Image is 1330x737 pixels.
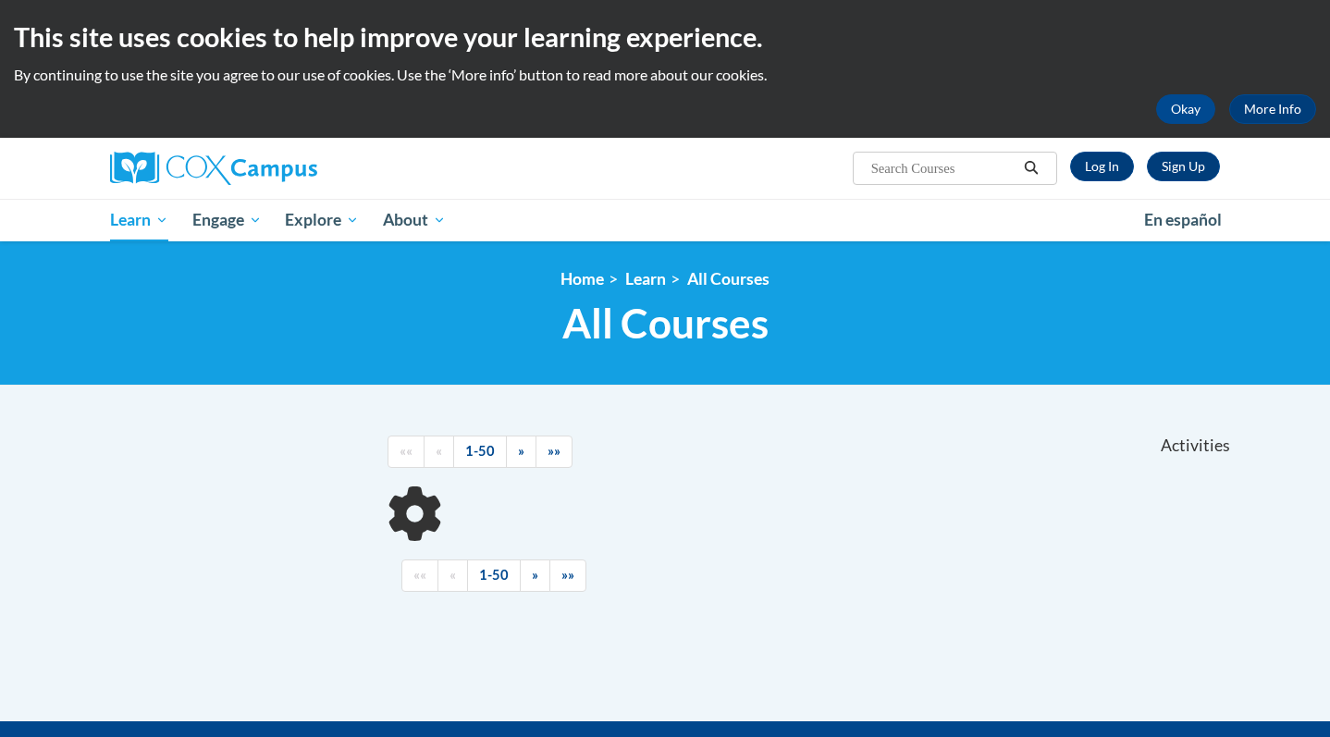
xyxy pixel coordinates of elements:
span: Engage [192,209,262,231]
a: 1-50 [453,436,507,468]
button: Search [1017,157,1045,179]
a: Explore [273,199,371,241]
div: Main menu [82,199,1248,241]
img: Cox Campus [110,152,317,185]
a: Next [520,559,550,592]
a: End [549,559,586,592]
a: About [371,199,458,241]
span: » [518,443,524,459]
span: » [532,567,538,583]
input: Search Courses [869,157,1017,179]
a: More Info [1229,94,1316,124]
button: Okay [1156,94,1215,124]
a: All Courses [687,269,770,289]
span: »» [561,567,574,583]
a: 1-50 [467,559,521,592]
span: «« [413,567,426,583]
a: Previous [437,559,468,592]
a: Register [1147,152,1220,181]
a: En español [1132,201,1234,240]
a: Next [506,436,536,468]
a: Learn [98,199,180,241]
span: « [449,567,456,583]
span: About [383,209,446,231]
span: »» [548,443,560,459]
a: Home [560,269,604,289]
a: End [536,436,573,468]
a: Cox Campus [110,152,462,185]
h2: This site uses cookies to help improve your learning experience. [14,18,1316,55]
p: By continuing to use the site you agree to our use of cookies. Use the ‘More info’ button to read... [14,65,1316,85]
span: En español [1144,210,1222,229]
span: All Courses [562,299,769,348]
a: Begining [401,559,438,592]
span: «« [400,443,413,459]
a: Learn [625,269,666,289]
a: Previous [424,436,454,468]
a: Engage [180,199,274,241]
span: Activities [1161,436,1230,456]
span: Learn [110,209,168,231]
span: Explore [285,209,359,231]
a: Log In [1070,152,1134,181]
span: « [436,443,442,459]
a: Begining [388,436,425,468]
